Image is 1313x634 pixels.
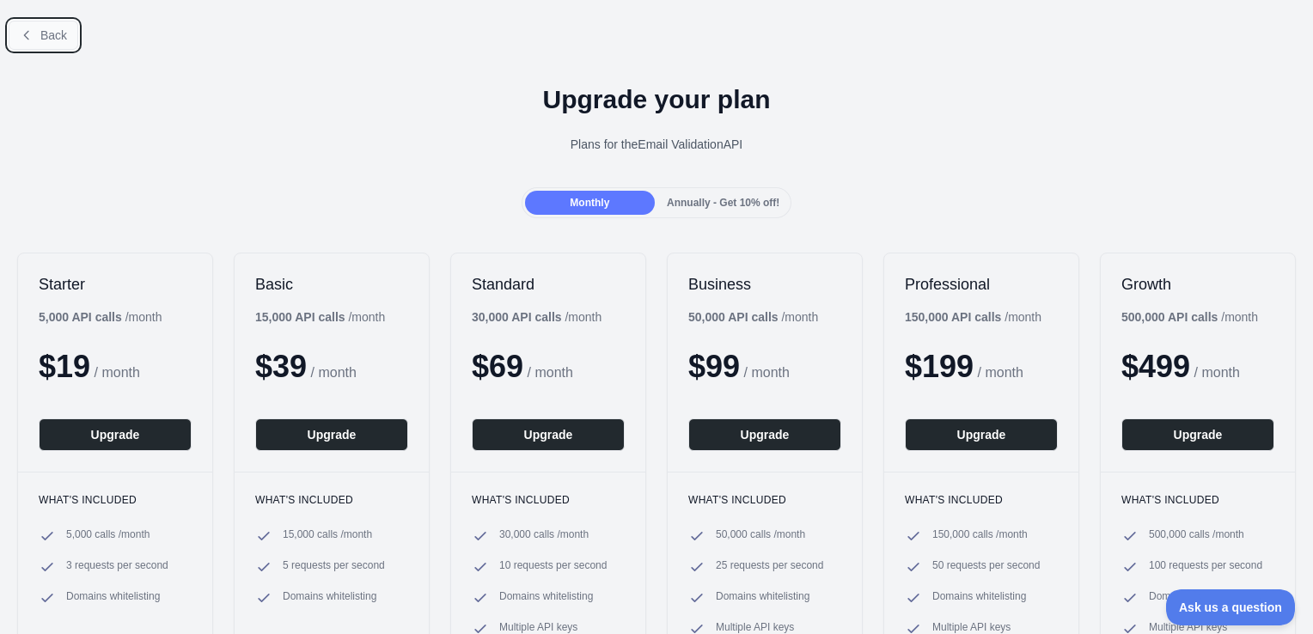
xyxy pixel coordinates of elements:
[472,418,625,451] button: Upgrade
[688,349,740,384] span: $ 99
[1121,418,1274,451] button: Upgrade
[905,349,974,384] span: $ 199
[528,365,573,380] span: / month
[1121,349,1190,384] span: $ 499
[688,418,841,451] button: Upgrade
[905,418,1058,451] button: Upgrade
[1166,589,1296,625] iframe: Toggle Customer Support
[744,365,790,380] span: / month
[978,365,1023,380] span: / month
[472,349,523,384] span: $ 69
